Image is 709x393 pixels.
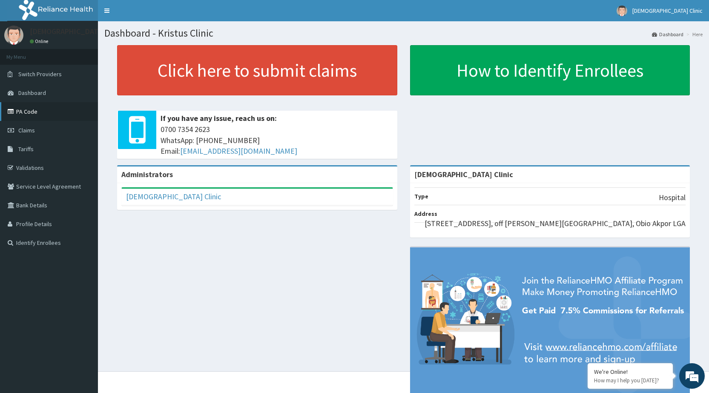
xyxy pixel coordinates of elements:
span: Dashboard [18,89,46,97]
a: Online [30,38,50,44]
b: Type [414,192,428,200]
a: [EMAIL_ADDRESS][DOMAIN_NAME] [180,146,297,156]
a: Click here to submit claims [117,45,397,95]
a: Dashboard [652,31,683,38]
b: Address [414,210,437,218]
h1: Dashboard - Kristus Clinic [104,28,703,39]
p: Hospital [659,192,686,203]
div: We're Online! [594,368,666,376]
strong: [DEMOGRAPHIC_DATA] Clinic [414,169,513,179]
p: [STREET_ADDRESS], off [PERSON_NAME][GEOGRAPHIC_DATA], Obio Akpor LGA [425,218,686,229]
p: How may I help you today? [594,377,666,384]
b: If you have any issue, reach us on: [161,113,277,123]
span: Claims [18,126,35,134]
li: Here [684,31,703,38]
a: How to Identify Enrollees [410,45,690,95]
img: User Image [4,26,23,45]
span: 0700 7354 2623 WhatsApp: [PHONE_NUMBER] Email: [161,124,393,157]
a: [DEMOGRAPHIC_DATA] Clinic [126,192,221,201]
span: [DEMOGRAPHIC_DATA] Clinic [632,7,703,14]
span: Switch Providers [18,70,62,78]
b: Administrators [121,169,173,179]
img: User Image [617,6,627,16]
span: Tariffs [18,145,34,153]
p: [DEMOGRAPHIC_DATA] Clinic [30,28,125,35]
